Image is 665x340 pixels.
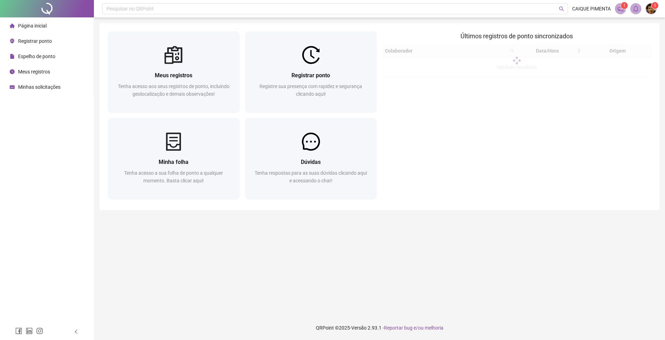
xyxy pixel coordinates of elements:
img: 40311 [646,3,656,14]
span: Versão [351,325,367,331]
span: Meus registros [18,69,50,74]
span: 1 [654,3,656,8]
span: Dúvidas [301,159,321,165]
span: home [10,23,15,28]
span: schedule [10,85,15,89]
footer: QRPoint © 2025 - 2.93.1 - [94,316,665,340]
span: environment [10,39,15,44]
span: clock-circle [10,69,15,74]
span: Tenha respostas para as suas dúvidas clicando aqui e acessando o chat! [255,170,367,183]
span: Tenha acesso a sua folha de ponto a qualquer momento. Basta clicar aqui! [124,170,223,183]
span: Registrar ponto [18,38,52,44]
span: Tenha acesso aos seus registros de ponto, incluindo geolocalização e demais observações! [118,84,230,97]
sup: Atualize o seu contato no menu Meus Dados [651,2,658,9]
span: Registrar ponto [291,72,330,79]
span: instagram [36,327,43,334]
span: search [559,6,564,11]
span: Últimos registros de ponto sincronizados [460,32,573,40]
span: Registre sua presença com rapidez e segurança clicando aqui! [259,84,362,97]
span: facebook [15,327,22,334]
span: Minha folha [159,159,189,165]
span: Página inicial [18,23,47,29]
span: left [74,329,79,334]
a: Minha folhaTenha acesso a sua folha de ponto a qualquer momento. Basta clicar aqui! [108,118,240,199]
span: bell [633,6,639,12]
span: 1 [623,3,626,8]
a: Registrar pontoRegistre sua presença com rapidez e segurança clicando aqui! [245,31,377,112]
a: Meus registrosTenha acesso aos seus registros de ponto, incluindo geolocalização e demais observa... [108,31,240,112]
span: CAIQUE PIMENTA [572,5,611,13]
span: Minhas solicitações [18,84,61,90]
span: linkedin [26,327,33,334]
sup: 1 [621,2,628,9]
span: Espelho de ponto [18,54,55,59]
a: DúvidasTenha respostas para as suas dúvidas clicando aqui e acessando o chat! [245,118,377,199]
span: Reportar bug e/ou melhoria [384,325,443,331]
span: file [10,54,15,59]
span: notification [617,6,624,12]
span: Meus registros [155,72,192,79]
